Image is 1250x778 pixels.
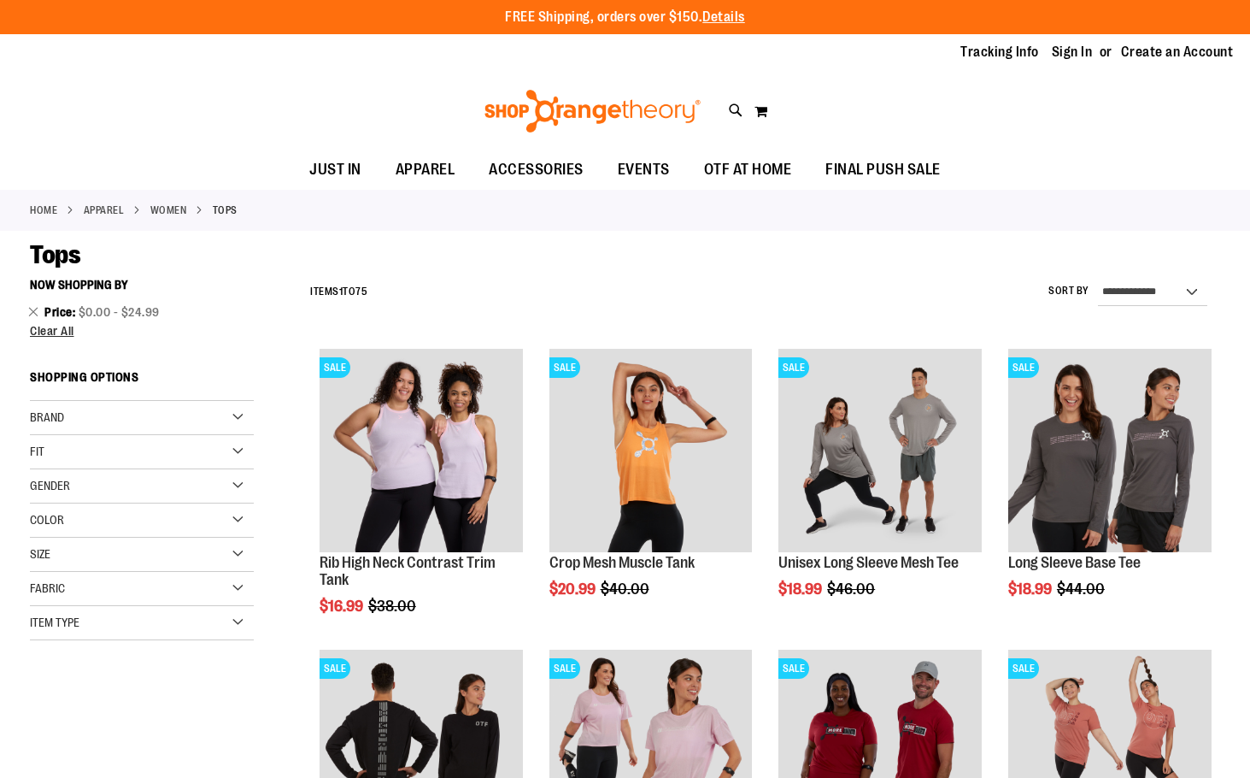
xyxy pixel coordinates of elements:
span: Fabric [30,581,65,595]
img: Crop Mesh Muscle Tank primary image [549,349,753,552]
a: Crop Mesh Muscle Tank primary imageSALE [549,349,753,555]
img: Shop Orangetheory [482,90,703,133]
span: $18.99 [778,581,825,598]
a: Sign In [1052,43,1093,62]
span: Clear All [30,324,74,338]
span: Size [30,547,50,561]
span: $16.99 [320,598,366,615]
span: OTF AT HOME [704,150,792,189]
a: OTF AT HOME [687,150,809,190]
span: JUST IN [309,150,361,189]
span: $0.00 - $24.99 [79,305,160,319]
label: Sort By [1048,284,1089,298]
span: SALE [549,357,580,378]
span: EVENTS [618,150,670,189]
a: APPAREL [84,203,125,218]
a: Tracking Info [960,43,1039,62]
span: Price [44,305,79,319]
span: ACCESSORIES [489,150,584,189]
a: Rib High Neck Contrast Trim Tank [320,554,496,588]
span: Fit [30,445,44,458]
span: $44.00 [1057,581,1107,598]
span: FINAL PUSH SALE [825,150,941,189]
span: Item Type [30,616,79,629]
div: product [541,340,761,641]
span: Brand [30,410,64,424]
a: Crop Mesh Muscle Tank [549,554,695,571]
div: product [311,340,531,658]
img: Rib Tank w/ Contrast Binding primary image [320,349,523,552]
a: Details [702,9,745,25]
a: ACCESSORIES [472,150,601,190]
a: Long Sleeve Base Tee [1008,554,1141,571]
h2: Items to [310,279,367,305]
span: $38.00 [368,598,419,615]
div: product [1000,340,1220,641]
span: $40.00 [601,581,652,598]
a: Product image for Long Sleeve Base TeeSALE [1008,349,1212,555]
span: SALE [320,658,350,679]
a: JUST IN [292,150,379,190]
img: Product image for Long Sleeve Base Tee [1008,349,1212,552]
span: $18.99 [1008,581,1054,598]
a: Unisex Long Sleeve Mesh Tee primary imageSALE [778,349,982,555]
a: Clear All [30,325,254,337]
img: Unisex Long Sleeve Mesh Tee primary image [778,349,982,552]
a: Rib Tank w/ Contrast Binding primary imageSALE [320,349,523,555]
a: EVENTS [601,150,687,190]
strong: Shopping Options [30,362,254,401]
span: Color [30,513,64,527]
span: SALE [778,658,809,679]
p: FREE Shipping, orders over $150. [505,8,745,27]
button: Now Shopping by [30,270,137,299]
span: SALE [549,658,580,679]
span: 75 [355,286,367,298]
span: SALE [320,357,350,378]
span: $46.00 [827,581,877,598]
a: Create an Account [1121,43,1234,62]
span: APPAREL [396,150,455,189]
span: 1 [339,286,343,298]
span: $20.99 [549,581,598,598]
a: FINAL PUSH SALE [808,150,958,190]
strong: Tops [213,203,238,218]
a: Unisex Long Sleeve Mesh Tee [778,554,959,571]
span: SALE [1008,357,1039,378]
span: Gender [30,479,70,492]
div: product [770,340,990,641]
span: SALE [1008,658,1039,679]
a: APPAREL [379,150,472,189]
span: Tops [30,240,80,269]
span: SALE [778,357,809,378]
a: WOMEN [150,203,187,218]
a: Home [30,203,57,218]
